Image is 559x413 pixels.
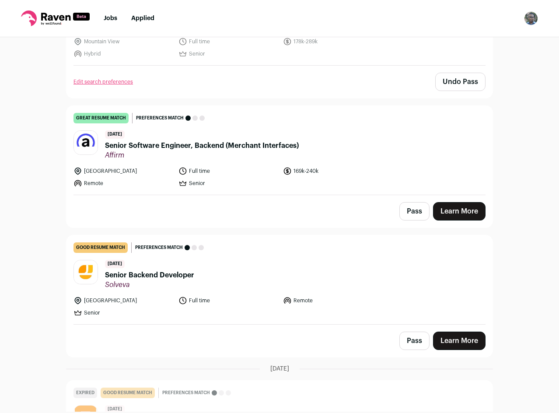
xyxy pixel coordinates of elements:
a: great resume match Preferences match [DATE] Senior Software Engineer, Backend (Merchant Interface... [66,106,493,195]
a: Learn More [433,332,486,350]
li: Full time [178,296,278,305]
a: Learn More [433,202,486,220]
a: good resume match Preferences match [DATE] Senior Backend Developer Solveva [GEOGRAPHIC_DATA] Ful... [66,235,493,324]
div: Expired [73,388,97,398]
li: Senior [73,308,173,317]
li: 169k-240k [283,167,383,175]
span: [DATE] [105,130,125,139]
img: b8aebdd1f910e78187220eb90cc21d50074b3a99d53b240b52f0c4a299e1e609.jpg [74,131,98,154]
span: Affirm [105,151,299,160]
li: 178k-289k [283,37,383,46]
a: Applied [131,15,154,21]
span: Senior Software Engineer, Backend (Merchant Interfaces) [105,140,299,151]
li: Remote [73,179,173,188]
li: Senior [178,49,278,58]
li: Remote [283,296,383,305]
span: Preferences match [162,388,210,397]
span: Preferences match [136,114,184,122]
span: Preferences match [135,243,183,252]
span: Solveva [105,280,194,289]
li: [GEOGRAPHIC_DATA] [73,167,173,175]
button: Open dropdown [524,11,538,25]
li: Full time [178,167,278,175]
span: Senior Backend Developer [105,270,194,280]
button: Undo Pass [435,73,486,91]
div: good resume match [101,388,155,398]
li: [GEOGRAPHIC_DATA] [73,296,173,305]
li: Full time [178,37,278,46]
div: great resume match [73,113,129,123]
button: Pass [399,332,430,350]
li: Hybrid [73,49,173,58]
a: Jobs [104,15,117,21]
img: 8730264-medium_jpg [524,11,538,25]
li: Mountain View [73,37,173,46]
li: Senior [178,179,278,188]
span: [DATE] [270,364,289,373]
img: 27d2dce886978f8373bf13e2817b1355b77629923b29176d48d79941197bd616.jpg [74,260,98,284]
a: Edit search preferences [73,78,133,85]
span: [DATE] [105,260,125,268]
button: Pass [399,202,430,220]
div: good resume match [73,242,128,253]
